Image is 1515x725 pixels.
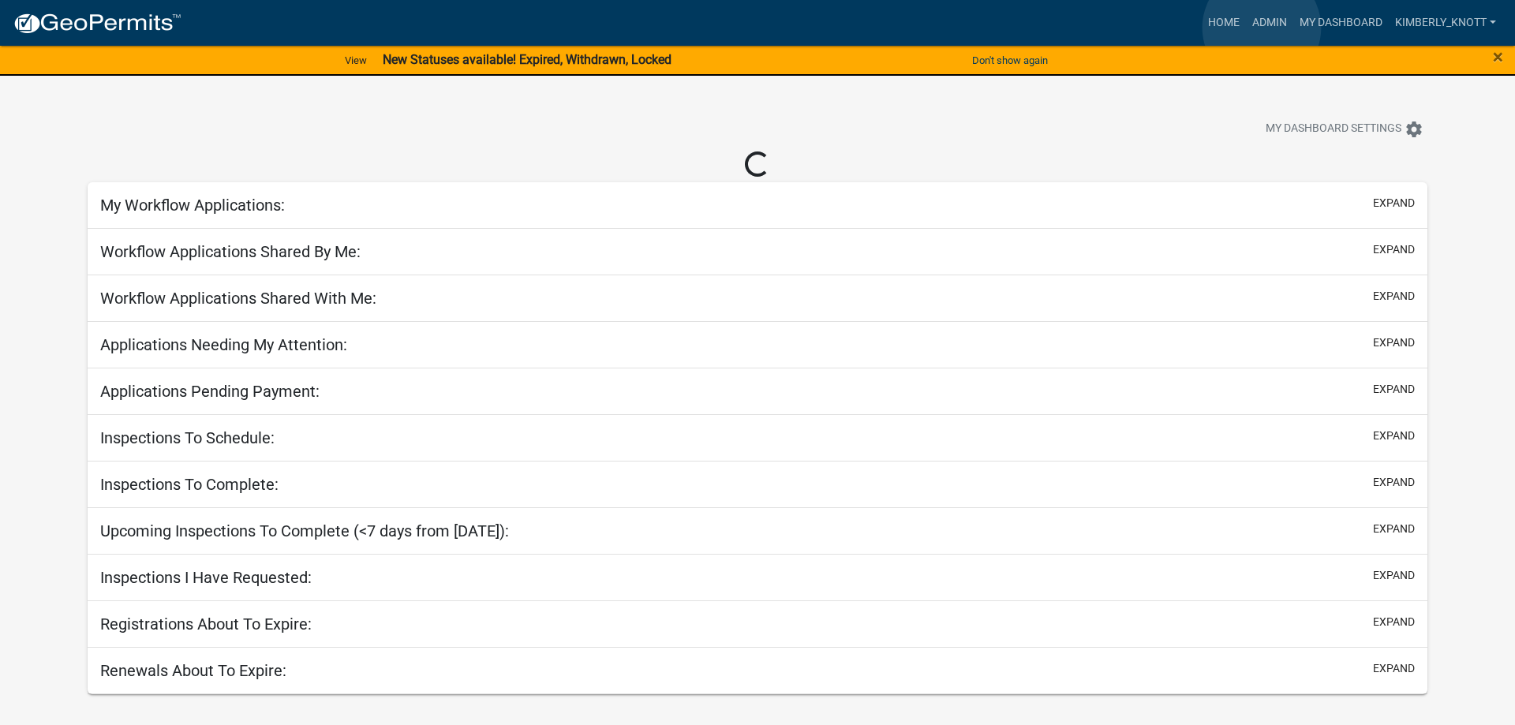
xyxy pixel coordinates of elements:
button: expand [1373,334,1415,351]
button: expand [1373,521,1415,537]
h5: Inspections To Complete: [100,475,279,494]
i: settings [1405,120,1423,139]
strong: New Statuses available! Expired, Withdrawn, Locked [383,52,671,67]
a: Admin [1246,8,1293,38]
button: expand [1373,381,1415,398]
button: Don't show again [966,47,1054,73]
h5: Applications Pending Payment: [100,382,320,401]
a: Home [1202,8,1246,38]
h5: My Workflow Applications: [100,196,285,215]
span: × [1493,46,1503,68]
h5: Workflow Applications Shared With Me: [100,289,376,308]
a: View [339,47,373,73]
h5: Renewals About To Expire: [100,661,286,680]
a: My Dashboard [1293,8,1389,38]
button: expand [1373,241,1415,258]
button: expand [1373,195,1415,211]
h5: Inspections I Have Requested: [100,568,312,587]
h5: Inspections To Schedule: [100,428,275,447]
h5: Workflow Applications Shared By Me: [100,242,361,261]
button: Close [1493,47,1503,66]
button: expand [1373,614,1415,630]
button: My Dashboard Settingssettings [1253,114,1436,144]
span: My Dashboard Settings [1266,120,1401,139]
button: expand [1373,660,1415,677]
button: expand [1373,288,1415,305]
h5: Upcoming Inspections To Complete (<7 days from [DATE]): [100,521,509,540]
button: expand [1373,567,1415,584]
h5: Registrations About To Expire: [100,615,312,633]
h5: Applications Needing My Attention: [100,335,347,354]
a: kimberly_knott [1389,8,1502,38]
button: expand [1373,428,1415,444]
button: expand [1373,474,1415,491]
